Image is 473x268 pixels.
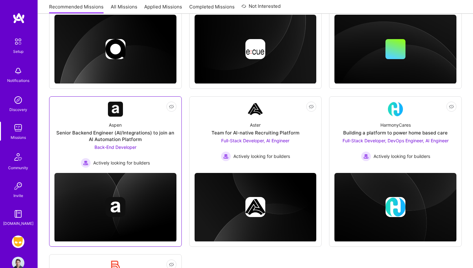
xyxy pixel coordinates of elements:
[54,173,176,242] img: cover
[12,122,24,134] img: teamwork
[94,144,136,150] span: Back-End Developer
[12,35,25,48] img: setup
[245,39,265,59] img: Company logo
[12,180,24,192] img: Invite
[195,102,317,168] a: Company LogoAsterTeam for AI-native Recruiting PlatformFull-Stack Developer, AI Engineer Actively...
[248,102,263,117] img: Company Logo
[343,138,449,143] span: Full-Stack Developer, DevOps Engineer, AI Engineer
[9,106,27,113] div: Discovery
[343,129,448,136] div: Building a platform to power home based care
[54,102,176,168] a: Company LogoAspenSenior Backend Engineer (AI/Integrations) to join an AI Automation PlatformBack-...
[93,159,150,166] span: Actively looking for builders
[195,173,317,242] img: cover
[12,94,24,106] img: discovery
[11,134,26,141] div: Missions
[233,153,290,159] span: Actively looking for builders
[144,3,182,14] a: Applied Missions
[3,220,33,227] div: [DOMAIN_NAME]
[361,151,371,161] img: Actively looking for builders
[245,197,265,217] img: Company logo
[12,65,24,77] img: bell
[7,77,29,84] div: Notifications
[380,122,411,128] div: HarmonyCares
[449,104,454,109] i: icon EyeClosed
[169,104,174,109] i: icon EyeClosed
[211,129,299,136] div: Team for AI-native Recruiting Platform
[334,15,456,84] img: cover
[309,104,314,109] i: icon EyeClosed
[242,3,281,14] a: Not Interested
[221,138,289,143] span: Full-Stack Developer, AI Engineer
[169,262,174,267] i: icon EyeClosed
[12,235,24,248] img: Grindr: Mobile + BE + Cloud
[10,235,26,248] a: Grindr: Mobile + BE + Cloud
[334,102,456,168] a: Company LogoHarmonyCaresBuilding a platform to power home based careFull-Stack Developer, DevOps ...
[108,102,123,117] img: Company Logo
[54,15,176,84] img: cover
[189,3,235,14] a: Completed Missions
[54,129,176,143] div: Senior Backend Engineer (AI/Integrations) to join an AI Automation Platform
[374,153,430,159] span: Actively looking for builders
[385,197,405,217] img: Company logo
[111,3,137,14] a: All Missions
[105,39,125,59] img: Company logo
[250,122,261,128] div: Aster
[221,151,231,161] img: Actively looking for builders
[12,208,24,220] img: guide book
[13,192,23,199] div: Invite
[195,15,317,84] img: cover
[105,197,125,217] img: Company logo
[11,149,26,164] img: Community
[8,164,28,171] div: Community
[49,3,104,14] a: Recommended Missions
[13,48,23,55] div: Setup
[334,173,456,242] img: cover
[388,102,403,117] img: Company Logo
[13,13,25,24] img: logo
[109,122,122,128] div: Aspen
[81,158,91,168] img: Actively looking for builders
